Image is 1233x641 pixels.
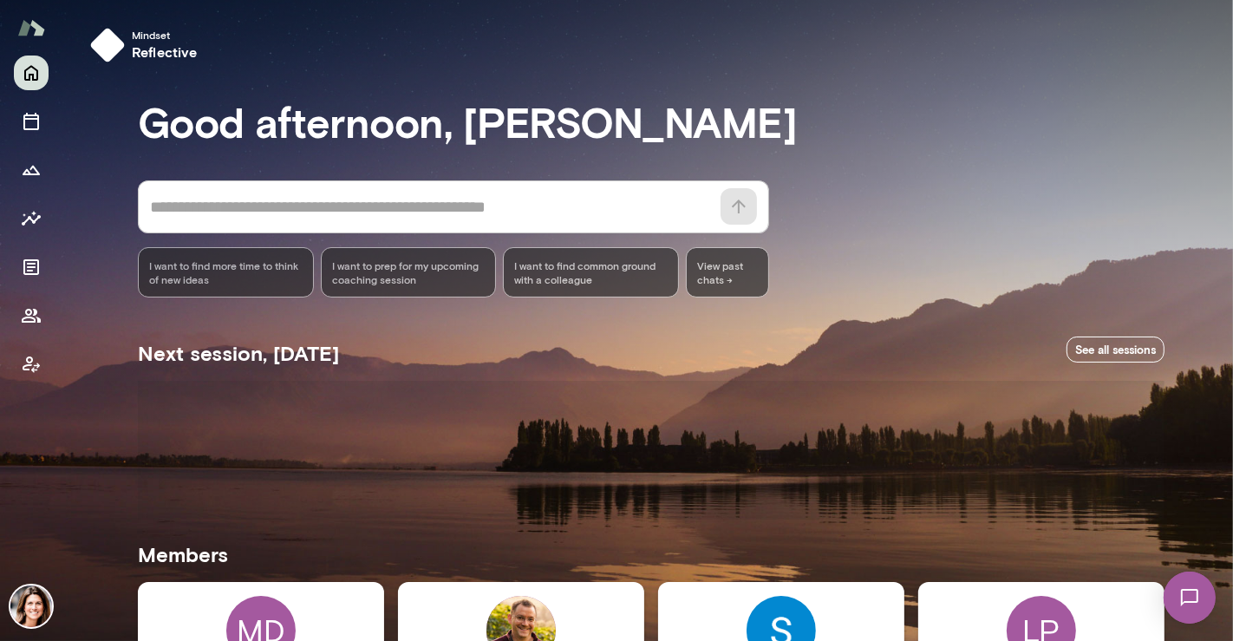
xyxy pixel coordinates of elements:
[332,258,486,286] span: I want to prep for my upcoming coaching session
[686,247,769,298] span: View past chats ->
[14,298,49,333] button: Members
[138,247,314,298] div: I want to find more time to think of new ideas
[14,56,49,90] button: Home
[14,153,49,187] button: Growth Plan
[132,42,198,62] h6: reflective
[10,585,52,627] img: Gwen Throckmorton
[90,28,125,62] img: mindset
[138,339,339,367] h5: Next session, [DATE]
[503,247,679,298] div: I want to find common ground with a colleague
[1067,337,1164,363] a: See all sessions
[83,21,212,69] button: Mindsetreflective
[138,540,1164,568] h5: Members
[514,258,668,286] span: I want to find common ground with a colleague
[149,258,303,286] span: I want to find more time to think of new ideas
[14,201,49,236] button: Insights
[14,250,49,285] button: Documents
[138,97,1164,146] h3: Good afternoon, [PERSON_NAME]
[17,11,45,44] img: Mento
[14,104,49,139] button: Sessions
[321,247,497,298] div: I want to prep for my upcoming coaching session
[14,347,49,382] button: Client app
[132,28,198,42] span: Mindset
